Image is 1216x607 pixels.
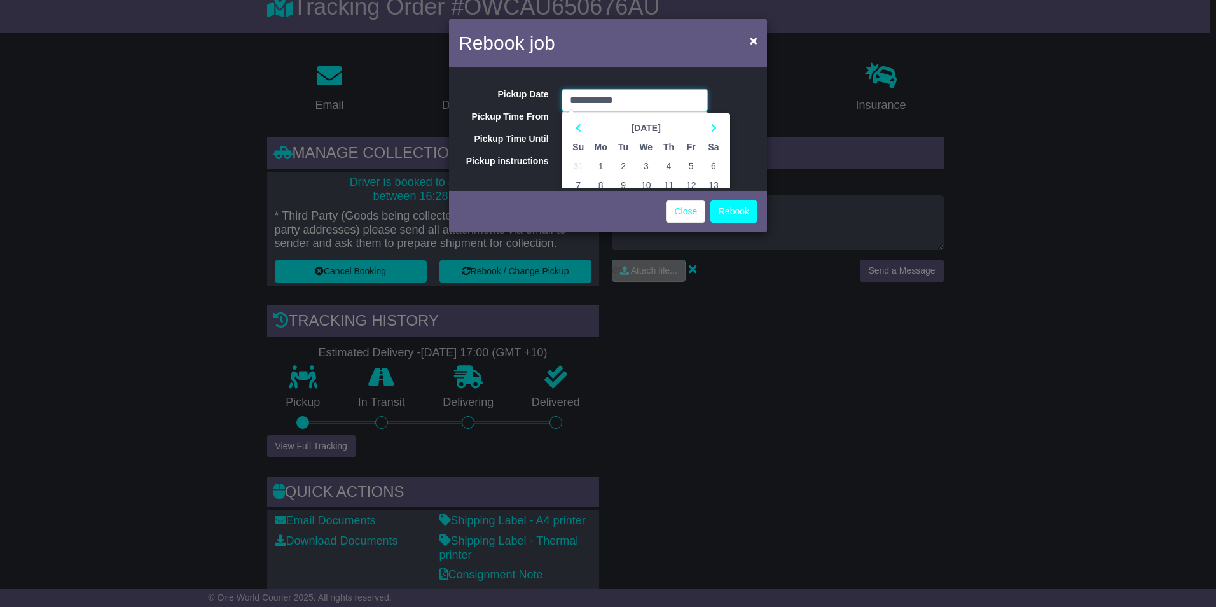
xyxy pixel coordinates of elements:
[449,156,555,167] label: Pickup instructions
[658,137,680,157] th: Th
[702,176,724,195] td: 13
[567,176,590,195] td: 7
[666,200,705,223] a: Close
[459,29,555,57] h4: Rebook job
[680,157,702,176] td: 5
[590,137,612,157] th: Mo
[612,176,634,195] td: 9
[449,111,555,122] label: Pickup Time From
[567,137,590,157] th: Su
[702,137,724,157] th: Sa
[680,137,702,157] th: Fr
[750,33,757,48] span: ×
[635,157,658,176] td: 3
[743,27,764,53] button: Close
[612,157,634,176] td: 2
[449,89,555,100] label: Pickup Date
[658,157,680,176] td: 4
[590,176,612,195] td: 8
[702,157,724,176] td: 6
[590,118,702,137] th: Select Month
[612,137,634,157] th: Tu
[567,157,590,176] td: 31
[635,137,658,157] th: We
[710,200,757,223] button: Rebook
[590,157,612,176] td: 1
[635,176,658,195] td: 10
[449,134,555,144] label: Pickup Time Until
[658,176,680,195] td: 11
[680,176,702,195] td: 12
